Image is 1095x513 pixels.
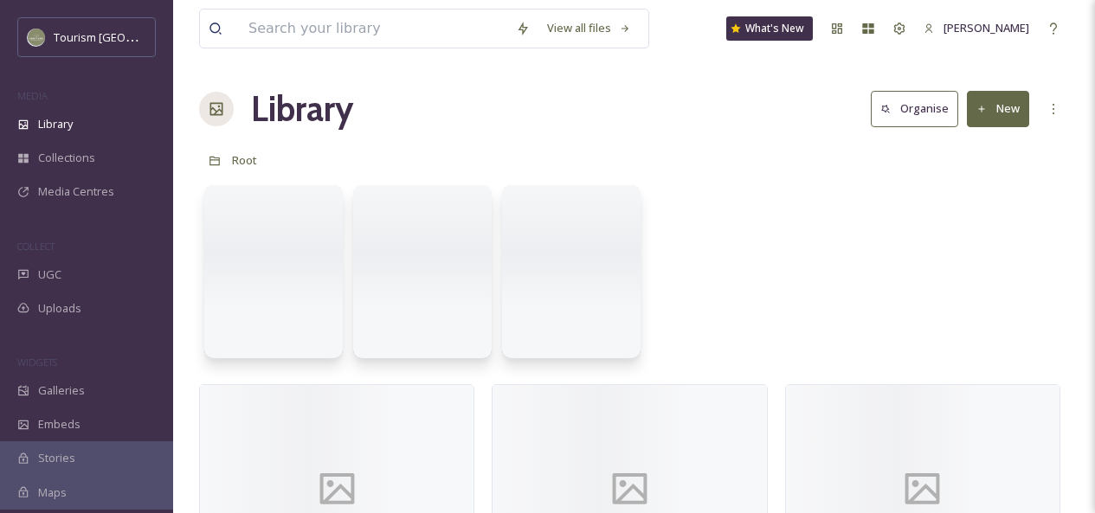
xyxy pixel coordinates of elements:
[232,150,257,170] a: Root
[38,450,75,466] span: Stories
[38,484,67,501] span: Maps
[240,10,507,48] input: Search your library
[38,416,81,433] span: Embeds
[871,91,958,126] button: Organise
[38,300,81,317] span: Uploads
[915,11,1038,45] a: [PERSON_NAME]
[232,152,257,168] span: Root
[871,91,967,126] a: Organise
[54,29,209,45] span: Tourism [GEOGRAPHIC_DATA]
[17,240,55,253] span: COLLECT
[538,11,640,45] a: View all files
[38,150,95,166] span: Collections
[38,183,114,200] span: Media Centres
[251,83,353,135] a: Library
[38,116,73,132] span: Library
[28,29,45,46] img: Abbotsford_Snapsea.png
[944,20,1029,35] span: [PERSON_NAME]
[17,89,48,102] span: MEDIA
[38,382,85,399] span: Galleries
[17,356,57,369] span: WIDGETS
[726,16,813,41] a: What's New
[38,266,61,283] span: UGC
[967,91,1029,126] button: New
